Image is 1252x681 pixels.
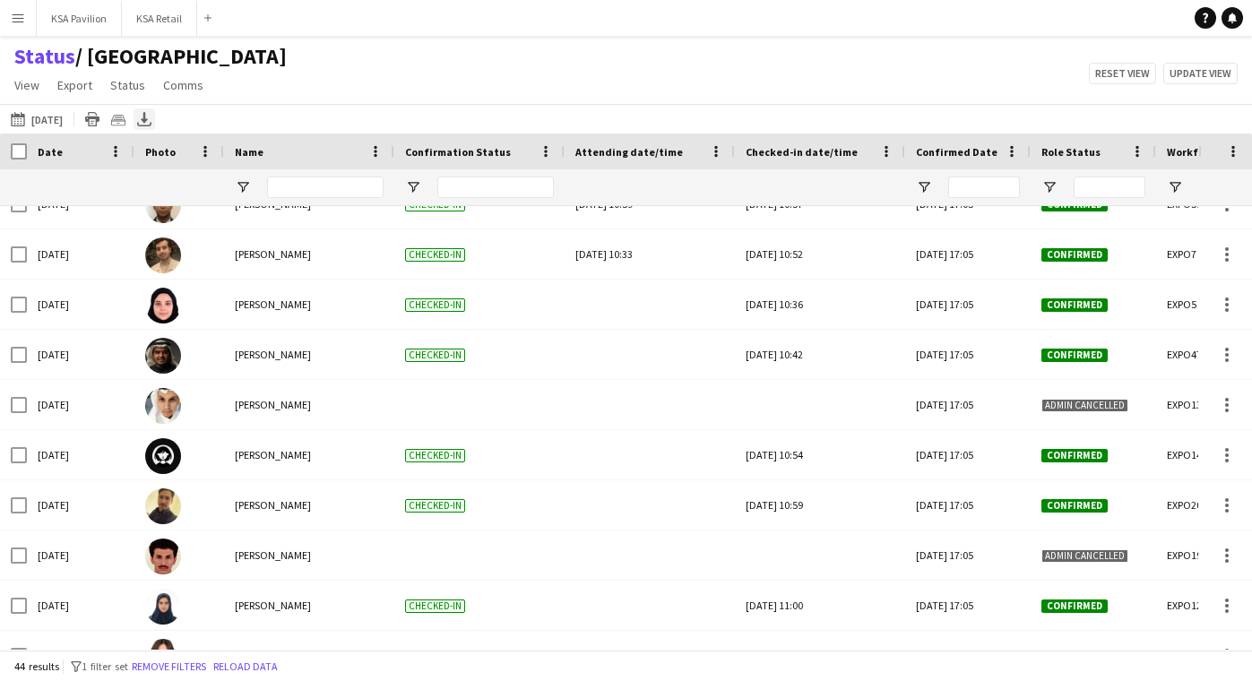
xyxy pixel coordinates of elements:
[746,581,894,630] div: [DATE] 11:00
[405,298,465,312] span: Checked-in
[916,179,932,195] button: Open Filter Menu
[75,43,287,70] span: OSAKA
[235,145,263,159] span: Name
[235,348,311,361] span: [PERSON_NAME]
[235,297,311,311] span: [PERSON_NAME]
[82,659,128,673] span: 1 filter set
[235,649,355,662] span: TAMADHOR ALMAJNOUNI
[905,430,1031,479] div: [DATE] 17:05
[746,330,894,379] div: [DATE] 10:42
[1041,449,1108,462] span: Confirmed
[14,43,75,70] a: Status
[108,108,129,130] app-action-btn: Crew files as ZIP
[163,77,203,93] span: Comms
[145,145,176,159] span: Photo
[235,179,251,195] button: Open Filter Menu
[746,430,894,479] div: [DATE] 10:54
[1041,599,1108,613] span: Confirmed
[1041,145,1101,159] span: Role Status
[122,1,197,36] button: KSA Retail
[575,631,724,680] div: [DATE] 22:39
[235,548,311,562] span: [PERSON_NAME]
[128,657,210,677] button: Remove filters
[27,229,134,279] div: [DATE]
[1089,63,1156,84] button: Reset view
[156,73,211,97] a: Comms
[1041,298,1108,312] span: Confirmed
[905,280,1031,329] div: [DATE] 17:05
[905,631,1031,680] div: [DATE] 17:05
[145,589,181,625] img: Alaa Kabli
[905,229,1031,279] div: [DATE] 17:05
[405,449,465,462] span: Checked-in
[405,349,465,362] span: Checked-in
[916,145,997,159] span: Confirmed Date
[1041,179,1058,195] button: Open Filter Menu
[1041,399,1128,412] span: Admin cancelled
[50,73,99,97] a: Export
[1167,145,1233,159] span: Workforce ID
[145,539,181,574] img: Mohammad Al Yami
[57,77,92,93] span: Export
[905,480,1031,530] div: [DATE] 17:05
[746,631,894,680] div: [DATE] 10:24
[746,280,894,329] div: [DATE] 10:36
[746,145,858,159] span: Checked-in date/time
[27,430,134,479] div: [DATE]
[235,599,311,612] span: [PERSON_NAME]
[14,77,39,93] span: View
[145,237,181,273] img: Kazim Aljumah
[27,380,134,429] div: [DATE]
[145,288,181,323] img: Dur Murad
[145,187,181,223] img: Raed Alshammari
[103,73,152,97] a: Status
[1163,63,1238,84] button: Update view
[235,448,311,461] span: [PERSON_NAME]
[405,599,465,613] span: Checked-in
[27,330,134,379] div: [DATE]
[1167,179,1183,195] button: Open Filter Menu
[405,145,511,159] span: Confirmation Status
[145,639,181,675] img: TAMADHOR ALMAJNOUNI
[405,499,465,513] span: Checked-in
[110,77,145,93] span: Status
[1041,248,1108,262] span: Confirmed
[27,581,134,630] div: [DATE]
[235,398,311,411] span: [PERSON_NAME]
[575,145,683,159] span: Attending date/time
[37,1,122,36] button: KSA Pavilion
[134,108,155,130] app-action-btn: Export XLSX
[235,498,311,512] span: [PERSON_NAME]
[1041,499,1108,513] span: Confirmed
[575,229,724,279] div: [DATE] 10:33
[1041,549,1128,563] span: Admin cancelled
[1041,349,1108,362] span: Confirmed
[145,438,181,474] img: Haya Alamer
[145,488,181,524] img: Alawy Alhasan
[746,480,894,530] div: [DATE] 10:59
[948,177,1020,198] input: Confirmed Date Filter Input
[405,179,421,195] button: Open Filter Menu
[145,338,181,374] img: salman alharbi
[905,380,1031,429] div: [DATE] 17:05
[210,657,281,677] button: Reload data
[235,247,311,261] span: [PERSON_NAME]
[145,388,181,424] img: Abdullah Alghoniman
[905,530,1031,580] div: [DATE] 17:05
[905,581,1031,630] div: [DATE] 17:05
[437,177,554,198] input: Confirmation Status Filter Input
[38,145,63,159] span: Date
[267,177,384,198] input: Name Filter Input
[746,229,894,279] div: [DATE] 10:52
[27,480,134,530] div: [DATE]
[7,73,47,97] a: View
[405,248,465,262] span: Checked-in
[1074,177,1145,198] input: Role Status Filter Input
[7,108,66,130] button: [DATE]
[27,530,134,580] div: [DATE]
[905,330,1031,379] div: [DATE] 17:05
[27,280,134,329] div: [DATE]
[82,108,103,130] app-action-btn: Print
[27,631,134,680] div: [DATE]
